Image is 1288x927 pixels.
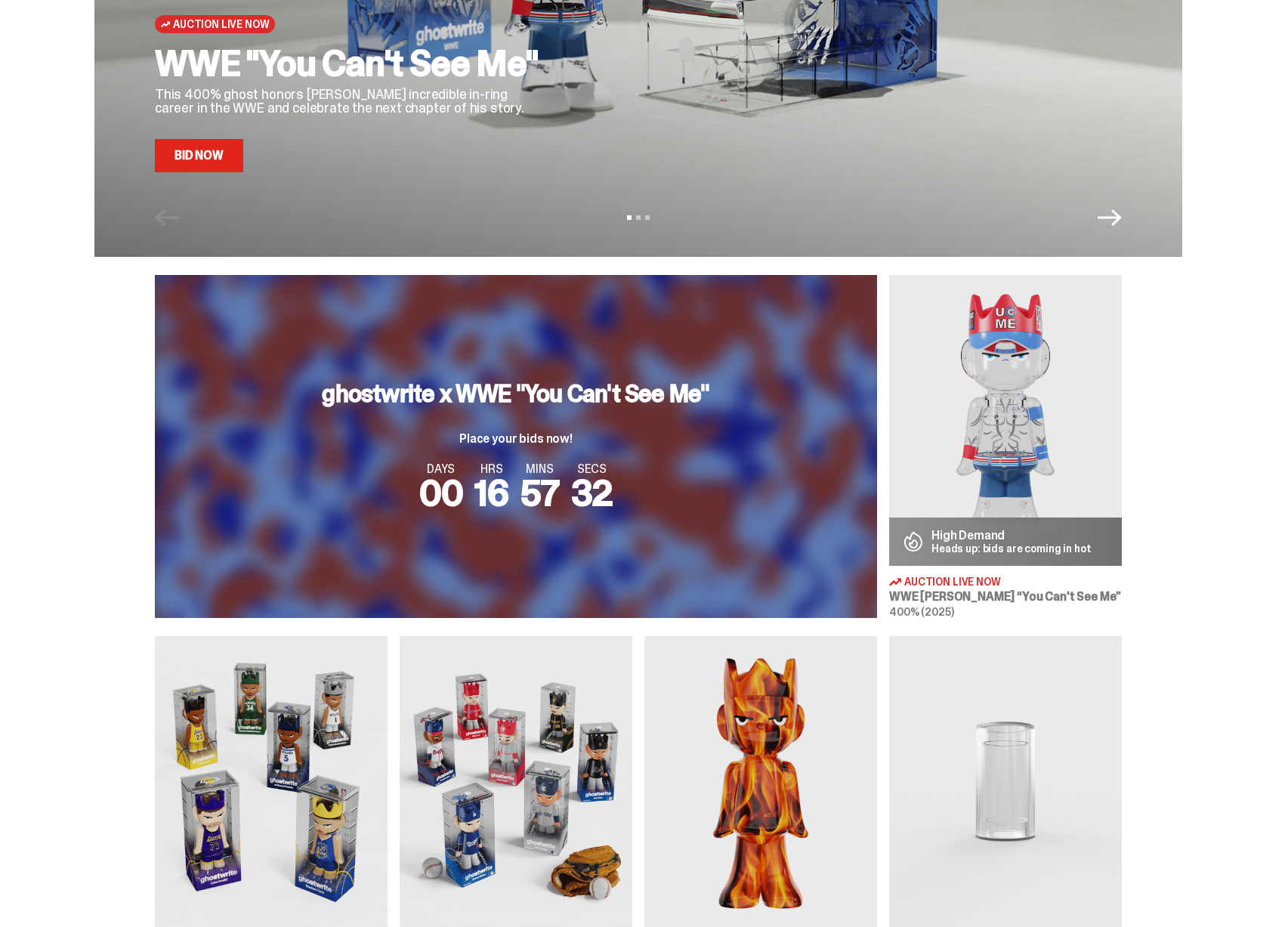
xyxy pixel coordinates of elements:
span: 32 [571,469,613,517]
span: SECS [571,463,613,475]
h2: WWE "You Can't See Me" [155,45,548,82]
a: You Can't See Me High Demand Heads up: bids are coming in hot Auction Live Now [889,275,1122,618]
span: HRS [474,463,508,475]
p: Place your bids now! [322,433,709,445]
span: 00 [419,469,463,517]
img: Game Face (2025) [400,636,632,927]
img: You Can't See Me [889,275,1122,566]
h3: WWE [PERSON_NAME] “You Can't See Me” [889,591,1122,603]
span: 57 [520,469,559,517]
span: Auction Live Now [904,576,1001,587]
a: Bid Now [155,139,243,172]
button: View slide 1 [627,215,632,220]
p: High Demand [931,530,1092,542]
button: View slide 3 [645,215,650,220]
img: Game Face (2025) [155,636,388,927]
button: View slide 2 [636,215,641,220]
p: This 400% ghost honors [PERSON_NAME] incredible in-ring career in the WWE and celebrate the next ... [155,88,548,115]
span: MINS [520,463,559,475]
span: 16 [474,469,508,517]
button: Next [1098,205,1122,230]
span: 400% (2025) [889,605,953,619]
p: Heads up: bids are coming in hot [931,543,1092,554]
img: Display Case for 100% ghosts [889,636,1122,927]
span: Auction Live Now [173,18,269,30]
h3: ghostwrite x WWE "You Can't See Me" [322,382,709,406]
img: Always On Fire [644,636,877,927]
span: DAYS [419,463,463,475]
